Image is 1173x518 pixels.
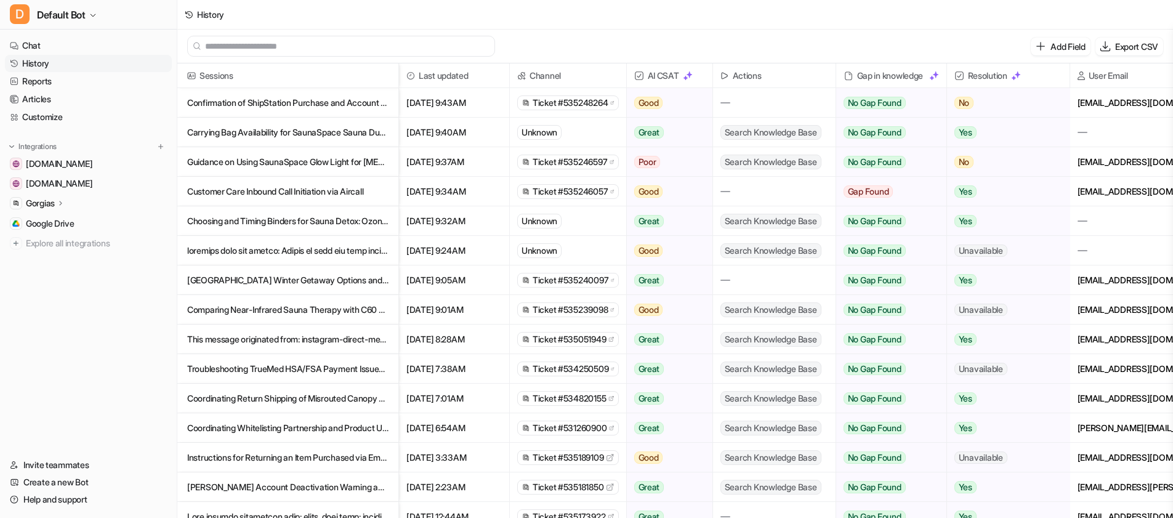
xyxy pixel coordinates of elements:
a: Reports [5,73,172,90]
span: Unavailable [954,363,1007,375]
span: Good [634,451,663,464]
img: gorgias [522,453,530,462]
span: Ticket #535246597 [533,156,607,168]
span: Ticket #535051949 [533,333,606,346]
a: Ticket #535051949 [522,333,615,346]
button: Yes [947,325,1060,354]
span: [DATE] 7:38AM [404,354,504,384]
span: Unavailable [954,451,1007,464]
span: Great [634,363,664,375]
span: Great [634,422,664,434]
span: Ticket #531260900 [533,422,607,434]
img: gorgias [522,394,530,403]
button: No Gap Found [836,118,937,147]
p: Coordinating Return Shipping of Misrouted Canopy Packages Between SaunaSpace and Shielded Healing [187,384,389,413]
span: No Gap Found [844,392,906,405]
p: Guidance on Using SaunaSpace Glow Light for [MEDICAL_DATA] [187,147,389,177]
span: No Gap Found [844,126,906,139]
a: Explore all integrations [5,235,172,252]
p: Instructions for Returning an Item Purchased via Email Order [187,443,389,472]
img: gorgias [522,187,530,196]
button: Yes [947,472,1060,502]
button: No Gap Found [836,443,937,472]
span: [DATE] 9:43AM [404,88,504,118]
span: Great [634,481,664,493]
button: Great [627,413,705,443]
button: Good [627,236,705,265]
span: Gap Found [844,185,893,198]
img: gorgias [522,276,530,285]
button: Good [627,177,705,206]
button: No [947,88,1060,118]
span: Yes [954,333,977,346]
span: [DATE] 9:01AM [404,295,504,325]
span: No Gap Found [844,333,906,346]
p: Integrations [18,142,57,152]
span: No Gap Found [844,215,906,227]
button: No Gap Found [836,413,937,443]
button: Yes [947,265,1060,295]
a: Invite teammates [5,456,172,474]
span: Yes [954,274,977,286]
span: Ticket #535189109 [533,451,603,464]
a: Ticket #535181850 [522,481,615,493]
button: No Gap Found [836,236,937,265]
span: [DATE] 9:32AM [404,206,504,236]
a: Google DriveGoogle Drive [5,215,172,232]
a: Articles [5,91,172,108]
div: History [197,8,224,21]
p: Troubleshooting TrueMed HSA/FSA Payment Issues and Custom Invoice Checkout for SaunaSpace Order [187,354,389,384]
button: No Gap Found [836,88,937,118]
a: Ticket #535189109 [522,451,615,464]
a: Ticket #535246057 [522,185,615,198]
button: Gap Found [836,177,937,206]
button: No Gap Found [836,147,937,177]
a: Chat [5,37,172,54]
img: gorgias [522,483,530,492]
img: expand menu [7,142,16,151]
img: gorgias [522,306,530,314]
button: Great [627,325,705,354]
button: Yes [947,177,1060,206]
span: Channel [515,63,621,88]
p: Choosing and Timing Binders for Sauna Detox: Ozonated Charcoal vs. Toxin Binder [187,206,389,236]
a: help.sauna.space[DOMAIN_NAME] [5,155,172,172]
button: Great [627,265,705,295]
span: Ticket #535246057 [533,185,608,198]
div: Unknown [517,214,562,229]
a: Ticket #535248264 [522,97,615,109]
button: Great [627,472,705,502]
span: Search Knowledge Base [720,421,821,435]
button: Good [627,443,705,472]
a: Ticket #534820155 [522,392,615,405]
img: gorgias [522,99,530,107]
button: Great [627,118,705,147]
button: Great [627,206,705,236]
span: No Gap Found [844,245,906,257]
span: [DOMAIN_NAME] [26,177,92,190]
span: No Gap Found [844,304,906,316]
span: Good [634,185,663,198]
p: Carrying Bag Availability for SaunaSpace Sauna During Move [187,118,389,147]
span: Good [634,245,663,257]
p: Confirmation of ShipStation Purchase and Account Balance [187,88,389,118]
span: Ticket #534820155 [533,392,606,405]
img: menu_add.svg [156,142,165,151]
p: This message originated from: instagram-direct-message, with tags: outside-business-hours, IG DM ... [187,325,389,354]
div: Unknown [517,243,562,258]
img: explore all integrations [10,237,22,249]
span: [DATE] 9:37AM [404,147,504,177]
span: No Gap Found [844,274,906,286]
span: Ticket #534250509 [533,363,608,375]
span: Resolution [952,63,1065,88]
span: [DATE] 3:33AM [404,443,504,472]
a: Customize [5,108,172,126]
p: Add Field [1050,40,1085,53]
span: Ticket #535239098 [533,304,608,316]
span: Yes [954,481,977,493]
button: No Gap Found [836,206,937,236]
span: D [10,4,30,24]
span: Great [634,126,664,139]
span: Search Knowledge Base [720,214,821,229]
a: Ticket #535246597 [522,156,615,168]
